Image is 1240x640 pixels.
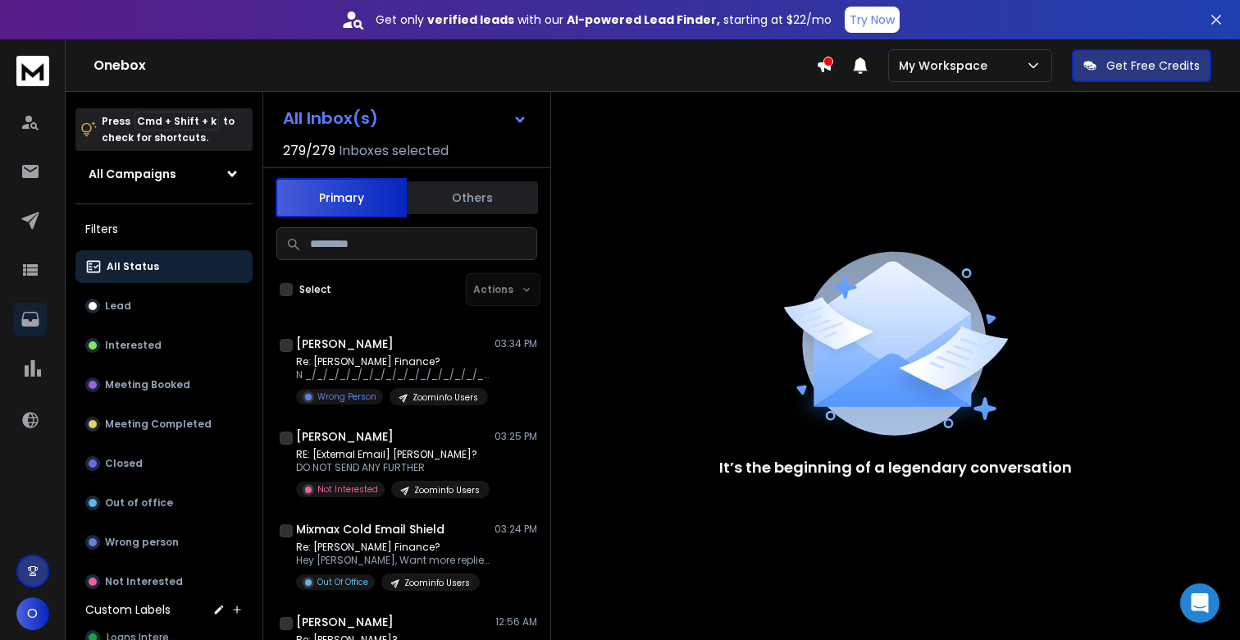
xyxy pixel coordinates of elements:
p: 03:25 PM [495,430,537,443]
button: Closed [75,447,253,480]
p: 03:34 PM [495,337,537,350]
button: Not Interested [75,565,253,598]
span: 279 / 279 [283,141,335,161]
p: Interested [105,339,162,352]
strong: AI-powered Lead Finder, [567,11,720,28]
p: Wrong Person [317,391,376,403]
button: All Status [75,250,253,283]
p: It’s the beginning of a legendary conversation [719,456,1072,479]
button: O [16,597,49,630]
p: Re: [PERSON_NAME] Finance? [296,355,493,368]
span: Cmd + Shift + k [134,112,219,130]
button: All Campaigns [75,158,253,190]
p: Closed [105,457,143,470]
p: Meeting Completed [105,418,212,431]
p: Meeting Booked [105,378,190,391]
p: Get only with our starting at $22/mo [376,11,832,28]
p: Out Of Office [317,576,368,588]
p: DO NOT SEND ANY FURTHER [296,461,490,474]
button: Out of office [75,487,253,519]
p: Re: [PERSON_NAME] Finance? [296,541,493,554]
h3: Inboxes selected [339,141,449,161]
p: Zoominfo Users [413,391,478,404]
p: Get Free Credits [1106,57,1200,74]
p: 12:56 AM [495,615,537,629]
h1: Mixmax Cold Email Shield [296,521,444,537]
button: Wrong person [75,526,253,559]
h3: Custom Labels [85,601,171,618]
h1: All Campaigns [89,166,176,182]
h1: All Inbox(s) [283,110,378,126]
p: RE: [External Email] [PERSON_NAME]? [296,448,490,461]
p: Zoominfo Users [414,484,480,496]
div: Open Intercom Messenger [1180,583,1219,623]
button: Get Free Credits [1072,49,1211,82]
button: Try Now [845,7,900,33]
label: Select [299,283,331,296]
p: Zoominfo Users [404,577,470,589]
p: N _/_/_/_/_/_/_/_/_/_/_/_/_/_/_/_/_/_/_/_/_/_/ [PERSON_NAME] Soul [296,368,493,382]
p: Out of office [105,496,173,510]
h1: [PERSON_NAME] [296,336,394,352]
p: All Status [107,260,159,273]
button: Meeting Booked [75,368,253,401]
button: Primary [276,178,407,217]
p: Lead [105,299,131,313]
p: Try Now [850,11,895,28]
button: Meeting Completed [75,408,253,441]
p: Not Interested [105,575,183,588]
p: 03:24 PM [495,523,537,536]
p: Wrong person [105,536,179,549]
p: Hey [PERSON_NAME], Want more replies to [296,554,493,567]
img: logo [16,56,49,86]
button: Lead [75,290,253,322]
button: All Inbox(s) [270,102,540,135]
h1: Onebox [93,56,816,75]
h3: Filters [75,217,253,240]
p: My Workspace [899,57,994,74]
strong: verified leads [427,11,514,28]
button: Others [407,180,538,216]
h1: [PERSON_NAME] [296,614,394,630]
p: Not Interested [317,483,378,496]
button: Interested [75,329,253,362]
p: Press to check for shortcuts. [102,113,235,146]
h1: [PERSON_NAME] [296,428,394,445]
